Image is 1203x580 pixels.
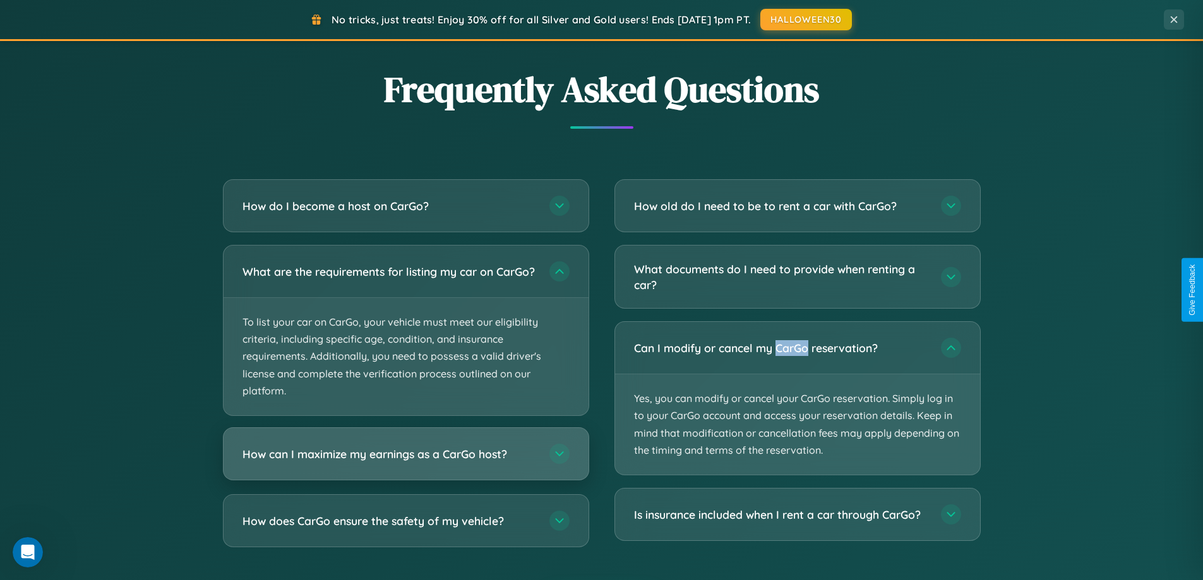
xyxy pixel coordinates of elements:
[13,537,43,567] iframe: Intercom live chat
[242,446,537,462] h3: How can I maximize my earnings as a CarGo host?
[634,261,928,292] h3: What documents do I need to provide when renting a car?
[223,65,981,114] h2: Frequently Asked Questions
[224,298,589,415] p: To list your car on CarGo, your vehicle must meet our eligibility criteria, including specific ag...
[634,198,928,214] h3: How old do I need to be to rent a car with CarGo?
[1188,264,1197,316] div: Give Feedback
[760,9,852,30] button: HALLOWEEN30
[242,198,537,214] h3: How do I become a host on CarGo?
[242,513,537,529] h3: How does CarGo ensure the safety of my vehicle?
[242,264,537,280] h3: What are the requirements for listing my car on CarGo?
[332,13,751,26] span: No tricks, just treats! Enjoy 30% off for all Silver and Gold users! Ends [DATE] 1pm PT.
[634,507,928,523] h3: Is insurance included when I rent a car through CarGo?
[615,374,980,475] p: Yes, you can modify or cancel your CarGo reservation. Simply log in to your CarGo account and acc...
[634,340,928,356] h3: Can I modify or cancel my CarGo reservation?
